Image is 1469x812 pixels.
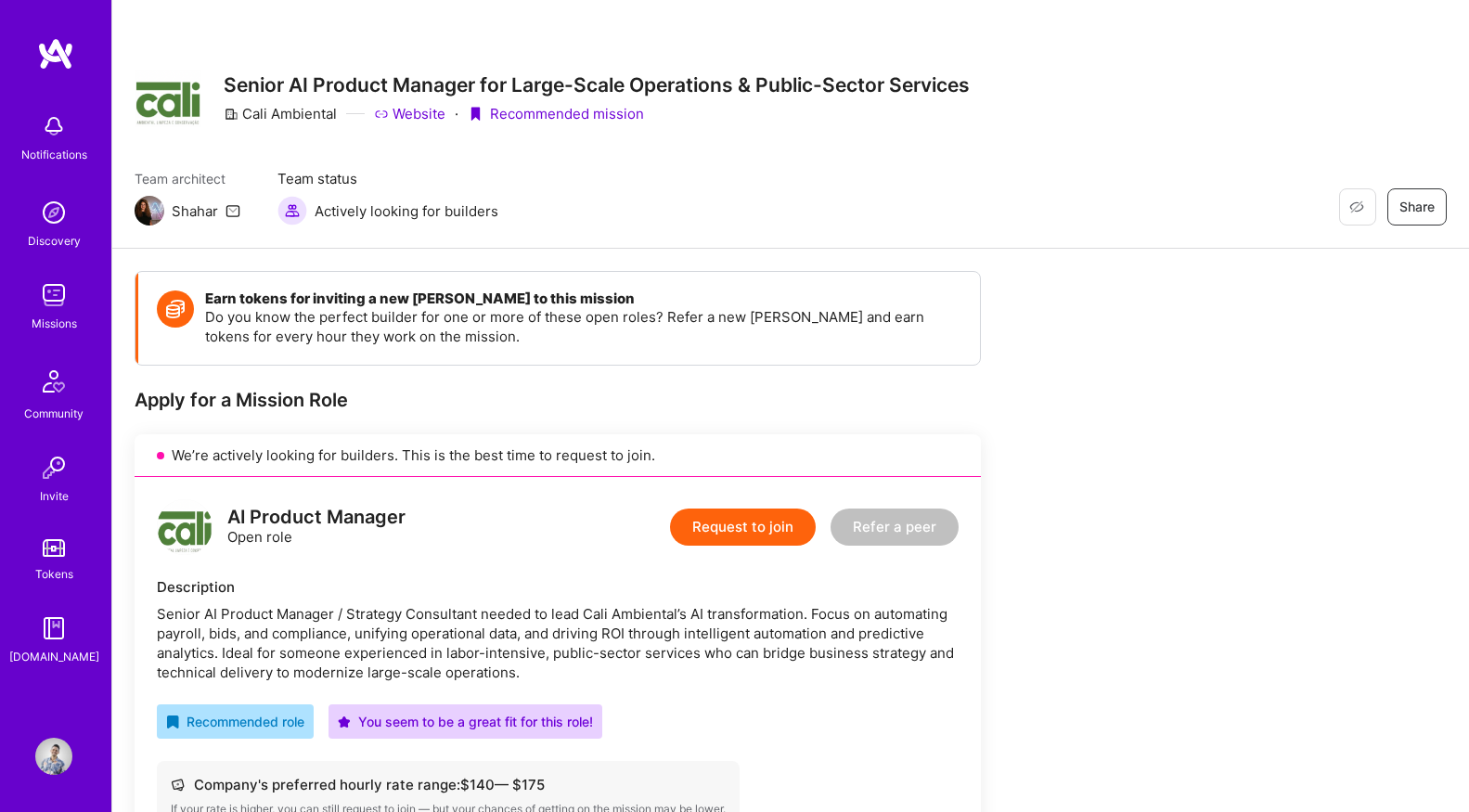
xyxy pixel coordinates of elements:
span: Actively looking for builders [315,201,498,221]
a: Website [374,104,445,123]
div: Senior AI Product Manager / Strategy Consultant needed to lead Cali Ambiental’s AI transformation... [157,604,959,682]
img: Team Architect [135,196,164,226]
img: guide book [35,610,72,647]
span: Team status [277,169,498,188]
div: Description [157,577,959,597]
div: Cali Ambiental [224,104,337,123]
div: Tokens [35,564,73,584]
img: discovery [35,194,72,231]
p: Do you know the perfect builder for one or more of these open roles? Refer a new [PERSON_NAME] an... [205,307,961,346]
div: We’re actively looking for builders. This is the best time to request to join. [135,434,981,477]
img: Community [32,359,76,404]
div: Recommended mission [468,104,644,123]
div: Open role [227,508,406,547]
button: Share [1387,188,1447,226]
i: icon Mail [226,203,240,218]
i: icon PurpleRibbon [468,107,483,122]
div: Shahar [172,201,218,221]
img: logo [37,37,74,71]
button: Refer a peer [831,509,959,546]
div: Community [24,404,84,423]
h3: Senior AI Product Manager for Large-Scale Operations & Public-Sector Services [224,73,970,97]
span: Team architect [135,169,240,188]
h4: Earn tokens for inviting a new [PERSON_NAME] to this mission [205,290,961,307]
div: · [455,104,458,123]
i: icon Cash [171,778,185,792]
img: User Avatar [35,738,72,775]
img: Actively looking for builders [277,196,307,226]
div: Apply for a Mission Role [135,388,981,412]
img: logo [157,499,213,555]
div: Recommended role [166,712,304,731]
span: Share [1399,198,1435,216]
i: icon CompanyGray [224,107,238,122]
img: Invite [35,449,72,486]
i: icon RecommendedBadge [166,715,179,728]
button: Request to join [670,509,816,546]
a: User Avatar [31,738,77,775]
img: bell [35,108,72,145]
div: Company's preferred hourly rate range: $ 140 — $ 175 [171,775,726,794]
img: teamwork [35,277,72,314]
img: tokens [43,539,65,557]
i: icon PurpleStar [338,715,351,728]
div: AI Product Manager [227,508,406,527]
div: Invite [40,486,69,506]
img: Token icon [157,290,194,328]
div: You seem to be a great fit for this role! [338,712,593,731]
div: Discovery [28,231,81,251]
div: Missions [32,314,77,333]
img: Company Logo [135,70,201,126]
div: Notifications [21,145,87,164]
div: [DOMAIN_NAME] [9,647,99,666]
i: icon EyeClosed [1349,200,1364,214]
